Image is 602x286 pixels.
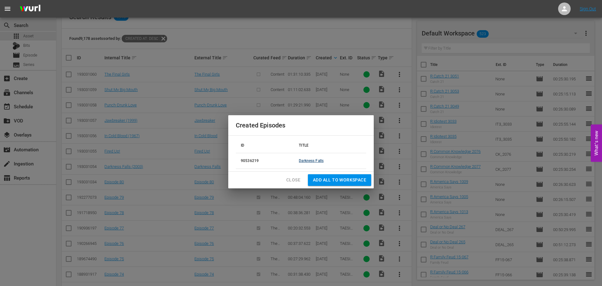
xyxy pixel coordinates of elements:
[313,176,366,184] span: Add all to Workspace
[580,6,596,11] a: Sign Out
[236,138,294,153] th: ID
[4,5,11,13] span: menu
[286,176,300,184] span: Close
[236,153,294,169] td: 90536219
[281,174,305,186] button: Close
[308,174,371,186] button: Add all to Workspace
[591,124,602,162] button: Open Feedback Widget
[299,159,324,163] a: Darkness Falls
[236,120,366,130] h2: Created Episodes
[294,138,366,153] th: TITLE
[15,2,45,16] img: ans4CAIJ8jUAAAAAAAAAAAAAAAAAAAAAAAAgQb4GAAAAAAAAAAAAAAAAAAAAAAAAJMjXAAAAAAAAAAAAAAAAAAAAAAAAgAT5G...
